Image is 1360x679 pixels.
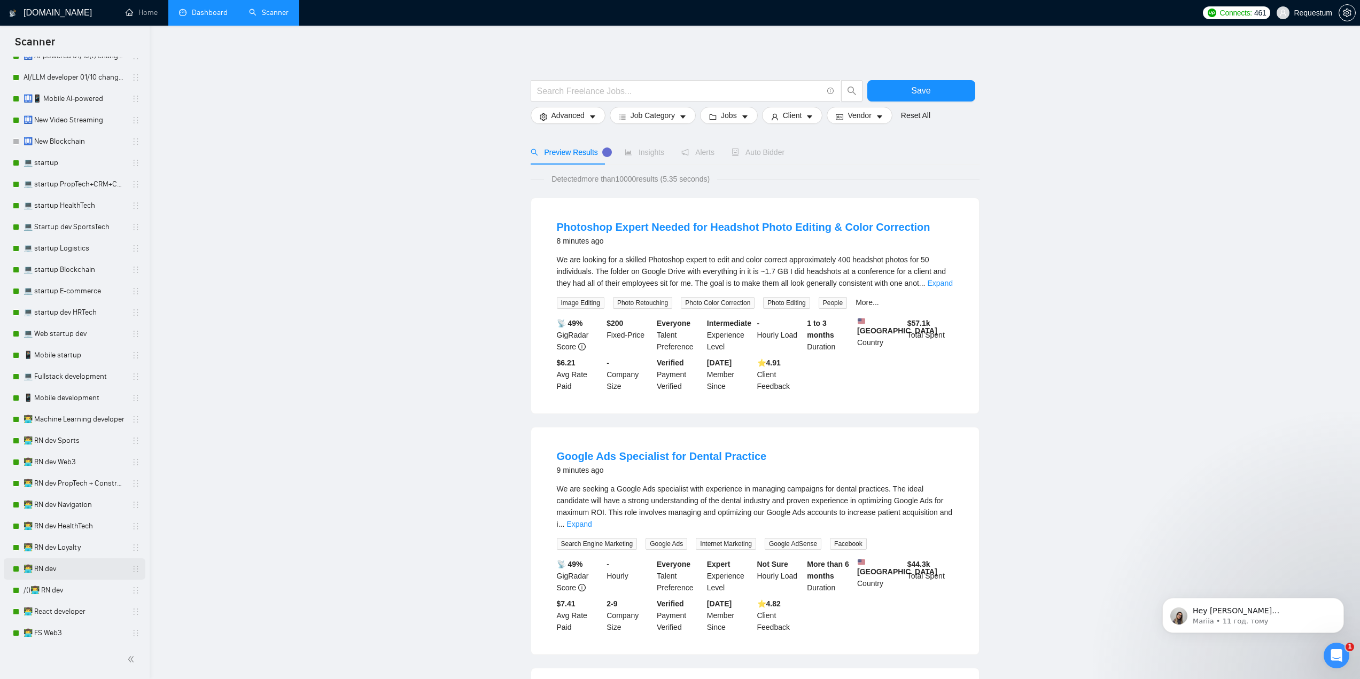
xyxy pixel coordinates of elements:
[557,560,583,568] b: 📡 49%
[681,149,689,156] span: notification
[1346,643,1354,651] span: 1
[707,358,732,367] b: [DATE]
[551,110,585,121] span: Advanced
[705,558,755,594] div: Experience Level
[24,494,125,516] a: 👨‍💻 RN dev Navigation
[131,159,140,167] span: holder
[131,137,140,146] span: holder
[757,358,781,367] b: ⭐️ 4.91
[24,131,125,152] a: 🛄 New Blockchain
[1208,9,1216,17] img: upwork-logo.png
[858,317,865,325] img: 🇺🇸
[700,107,758,124] button: folderJobscaret-down
[557,297,604,309] span: Image Editing
[625,148,664,157] span: Insights
[757,319,760,327] b: -
[131,415,140,424] span: holder
[905,317,955,353] div: Total Spent
[783,110,802,121] span: Client
[827,107,892,124] button: idcardVendorcaret-down
[24,216,125,238] a: 💻 Startup dev SportsTech
[755,357,805,392] div: Client Feedback
[24,537,125,558] a: 👨‍💻 RN dev Loyalty
[1279,9,1287,17] span: user
[607,358,609,367] b: -
[705,317,755,353] div: Experience Level
[24,345,125,366] a: 📱 Mobile startup
[131,330,140,338] span: holder
[613,297,672,309] span: Photo Retouching
[46,41,184,51] p: Message from Mariia, sent 11 год. тому
[555,598,605,633] div: Avg Rate Paid
[127,654,138,665] span: double-left
[655,598,705,633] div: Payment Verified
[755,598,805,633] div: Client Feedback
[24,558,125,580] a: 👨‍💻 RN dev
[24,280,125,302] a: 💻 startup E-commerce
[848,110,871,121] span: Vendor
[807,319,834,339] b: 1 to 3 months
[806,113,813,121] span: caret-down
[131,479,140,488] span: holder
[131,287,140,295] span: holder
[249,8,289,17] a: searchScanner
[131,607,140,616] span: holder
[557,485,953,528] span: We are seeking a Google Ads specialist with experience in managing campaigns for dental practices...
[842,86,862,96] span: search
[657,599,684,608] b: Verified
[707,599,732,608] b: [DATE]
[131,458,140,466] span: holder
[905,558,955,594] div: Total Spent
[131,116,140,124] span: holder
[604,357,655,392] div: Company Size
[732,149,739,156] span: robot
[540,113,547,121] span: setting
[771,113,779,121] span: user
[602,147,612,157] div: Tooltip anchor
[131,351,140,360] span: holder
[555,357,605,392] div: Avg Rate Paid
[827,88,834,95] span: info-circle
[807,560,849,580] b: More than 6 months
[131,95,140,103] span: holder
[855,558,905,594] div: Country
[841,80,862,102] button: search
[857,317,937,335] b: [GEOGRAPHIC_DATA]
[696,538,756,550] span: Internet Marketing
[24,110,125,131] a: 🛄 New Video Streaming
[131,308,140,317] span: holder
[762,107,823,124] button: userClientcaret-down
[679,113,687,121] span: caret-down
[911,84,930,97] span: Save
[757,599,781,608] b: ⭐️ 4.82
[557,254,953,289] div: We are looking for a skilled Photoshop expert to edit and color correct approximately 400 headsho...
[131,266,140,274] span: holder
[655,558,705,594] div: Talent Preference
[24,473,125,494] a: 👨‍💻 RN dev PropTech + Construction
[24,601,125,622] a: 👨‍💻 React developer
[131,586,140,595] span: holder
[131,565,140,573] span: holder
[131,436,140,445] span: holder
[901,110,930,121] a: Reset All
[131,629,140,637] span: holder
[557,599,576,608] b: $7.41
[24,430,125,451] a: 👨‍💻 RN dev Sports
[757,560,788,568] b: Not Sure
[24,302,125,323] a: 💻 startup dev HRTech
[607,560,609,568] b: -
[928,279,953,287] a: Expand
[557,464,767,477] div: 9 minutes ago
[610,107,696,124] button: barsJob Categorycaret-down
[24,580,125,601] a: /()👨‍💻 RN dev
[531,148,608,157] span: Preview Results
[619,113,626,121] span: bars
[531,107,605,124] button: settingAdvancedcaret-down
[131,522,140,530] span: holder
[578,343,586,350] span: info-circle
[131,372,140,381] span: holder
[604,598,655,633] div: Company Size
[1254,7,1266,19] span: 461
[557,483,953,530] div: We are seeking a Google Ads specialist with experience in managing campaigns for dental practices...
